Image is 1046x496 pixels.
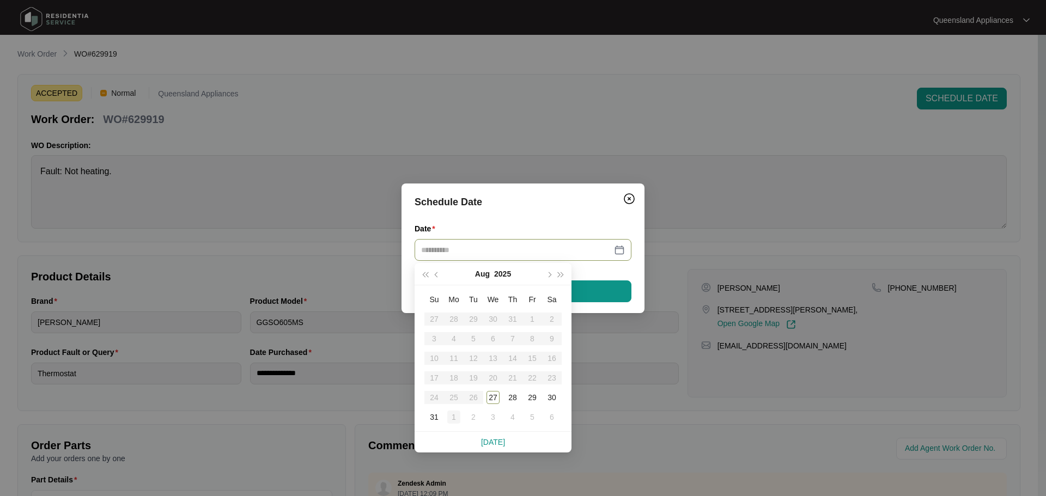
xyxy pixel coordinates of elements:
[424,290,444,309] th: Su
[623,192,636,205] img: closeCircle
[421,244,612,256] input: Date
[503,388,522,407] td: 2025-08-28
[503,407,522,427] td: 2025-09-04
[415,223,440,234] label: Date
[475,263,490,285] button: Aug
[467,411,480,424] div: 2
[545,391,558,404] div: 30
[542,290,562,309] th: Sa
[526,391,539,404] div: 29
[424,407,444,427] td: 2025-08-31
[486,411,500,424] div: 3
[506,391,519,404] div: 28
[483,388,503,407] td: 2025-08-27
[483,407,503,427] td: 2025-09-03
[464,290,483,309] th: Tu
[542,407,562,427] td: 2025-09-06
[415,194,631,210] div: Schedule Date
[621,190,638,207] button: Close
[483,290,503,309] th: We
[447,411,460,424] div: 1
[522,290,542,309] th: Fr
[522,388,542,407] td: 2025-08-29
[506,411,519,424] div: 4
[503,290,522,309] th: Th
[494,263,511,285] button: 2025
[481,438,505,446] a: [DATE]
[444,290,464,309] th: Mo
[444,407,464,427] td: 2025-09-01
[522,407,542,427] td: 2025-09-05
[526,411,539,424] div: 5
[486,391,500,404] div: 27
[542,388,562,407] td: 2025-08-30
[428,411,441,424] div: 31
[464,407,483,427] td: 2025-09-02
[545,411,558,424] div: 6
